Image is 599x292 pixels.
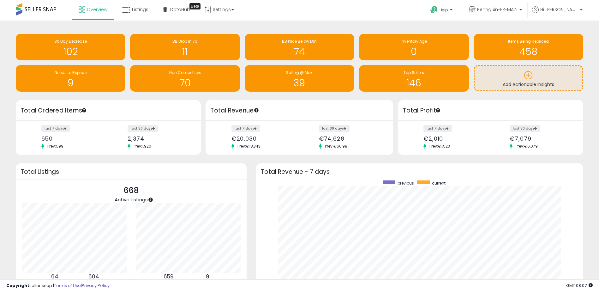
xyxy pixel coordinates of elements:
div: Tooltip anchor [81,107,87,113]
i: Get Help [430,6,438,14]
a: BB Price Below Min 74 [245,34,354,60]
label: last 30 days [319,125,350,132]
h1: 39 [248,78,351,88]
b: 9 [206,273,209,280]
span: Non Competitive [169,70,201,75]
span: Needs to Reprice [55,70,87,75]
b: 64 [51,273,58,280]
div: Tooltip anchor [435,107,441,113]
a: Terms of Use [54,283,81,289]
h1: 11 [133,46,237,57]
a: Needs to Reprice 9 [16,65,125,92]
div: €20,030 [231,135,295,142]
span: Inventory Age [401,39,427,44]
label: last 30 days [128,125,158,132]
div: €7,079 [510,135,572,142]
p: 668 [115,185,148,197]
a: Non Competitive 70 [130,65,240,92]
h1: 146 [362,78,465,88]
span: Top Sellers [404,70,424,75]
a: 30 Day Decrease 102 [16,34,125,60]
div: 650 [41,135,104,142]
span: 2025-09-18 08:07 GMT [566,283,593,289]
span: previous [398,180,414,186]
strong: Copyright [6,283,29,289]
a: Selling @ Max 39 [245,65,354,92]
span: 30 Day Decrease [55,39,87,44]
h1: 0 [362,46,465,57]
span: current [432,180,446,186]
a: Inventory Age 0 [359,34,469,60]
label: last 7 days [423,125,452,132]
h1: 102 [19,46,122,57]
span: BB Price Below Min [282,39,317,44]
h1: 74 [248,46,351,57]
div: Tooltip anchor [148,197,153,203]
h3: Total Revenue [210,106,388,115]
h3: Total Revenue - 7 days [261,169,578,174]
b: 604 [88,273,99,280]
h3: Total Profit [403,106,578,115]
label: last 7 days [231,125,260,132]
label: last 7 days [41,125,70,132]
span: Prev: €60,981 [322,143,352,149]
div: €74,628 [319,135,382,142]
a: BB Drop in 7d 11 [130,34,240,60]
span: Items Being Repriced [508,39,549,44]
a: Items Being Repriced 458 [474,34,583,60]
h3: Total Ordered Items [21,106,196,115]
span: BB Drop in 7d [172,39,198,44]
div: seller snap | | [6,283,110,289]
h1: 9 [19,78,122,88]
a: Help [425,1,459,21]
span: Prev: €18,343 [234,143,264,149]
a: Hi [PERSON_NAME] [532,6,583,21]
a: Privacy Policy [82,283,110,289]
span: Prev: 599 [44,143,67,149]
span: Help [440,7,448,13]
b: 659 [164,273,174,280]
h1: 458 [477,46,580,57]
a: Top Sellers 146 [359,65,469,92]
span: Overview [87,6,107,13]
span: Prev: €1,523 [426,143,453,149]
h3: Total Listings [21,169,242,174]
div: Tooltip anchor [189,3,201,9]
div: 2,374 [128,135,190,142]
span: Listings [132,6,148,13]
span: Pennguin-FR-MAIN [477,6,518,13]
div: Tooltip anchor [254,107,259,113]
label: last 30 days [510,125,540,132]
span: Prev: 1,920 [130,143,154,149]
h1: 70 [133,78,237,88]
span: DataHub [170,6,190,13]
a: Add Actionable Insights [475,66,582,90]
div: €2,010 [423,135,486,142]
span: Add Actionable Insights [503,81,554,88]
span: Selling @ Max [286,70,313,75]
span: Hi [PERSON_NAME] [540,6,578,13]
span: Active Listings [115,196,148,203]
span: Prev: €6,079 [512,143,541,149]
